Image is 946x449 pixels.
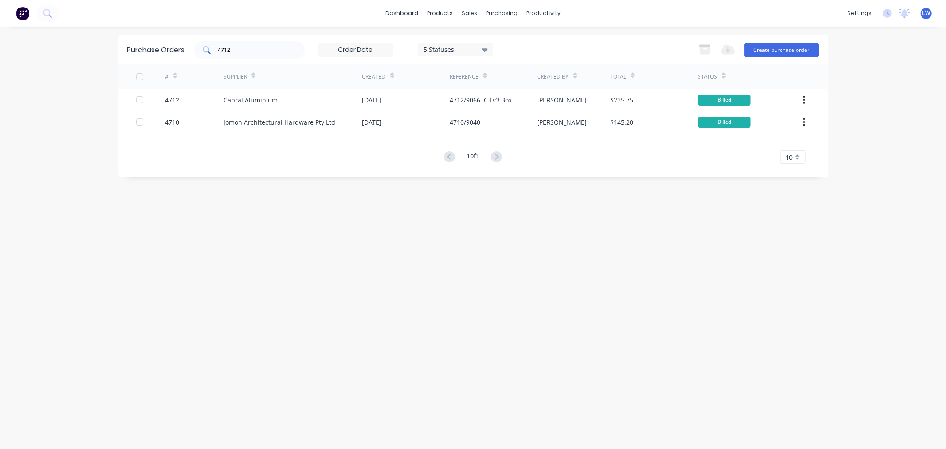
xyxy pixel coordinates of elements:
[843,7,876,20] div: settings
[362,118,382,127] div: [DATE]
[537,95,587,105] div: [PERSON_NAME]
[610,118,633,127] div: $145.20
[744,43,819,57] button: Create purchase order
[165,95,179,105] div: 4712
[362,95,382,105] div: [DATE]
[698,95,751,106] div: Billed
[381,7,423,20] a: dashboard
[224,95,278,105] div: Capral Aluminium
[450,73,479,81] div: Reference
[318,43,393,57] input: Order Date
[522,7,565,20] div: productivity
[224,73,247,81] div: Supplier
[698,117,751,128] div: Billed
[537,73,569,81] div: Created By
[165,73,169,81] div: #
[423,7,457,20] div: products
[467,151,479,164] div: 1 of 1
[457,7,482,20] div: sales
[450,118,480,127] div: 4710/9040
[362,73,386,81] div: Created
[224,118,335,127] div: Jomon Architectural Hardware Pty Ltd
[482,7,522,20] div: purchasing
[610,73,626,81] div: Total
[922,9,930,17] span: LW
[217,46,291,55] input: Search purchase orders...
[698,73,717,81] div: Status
[786,153,793,162] span: 10
[165,118,179,127] div: 4710
[610,95,633,105] div: $235.75
[424,45,487,54] div: 5 Statuses
[450,95,519,105] div: 4712/9066. C Lv3 Box Section
[537,118,587,127] div: [PERSON_NAME]
[16,7,29,20] img: Factory
[127,45,185,55] div: Purchase Orders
